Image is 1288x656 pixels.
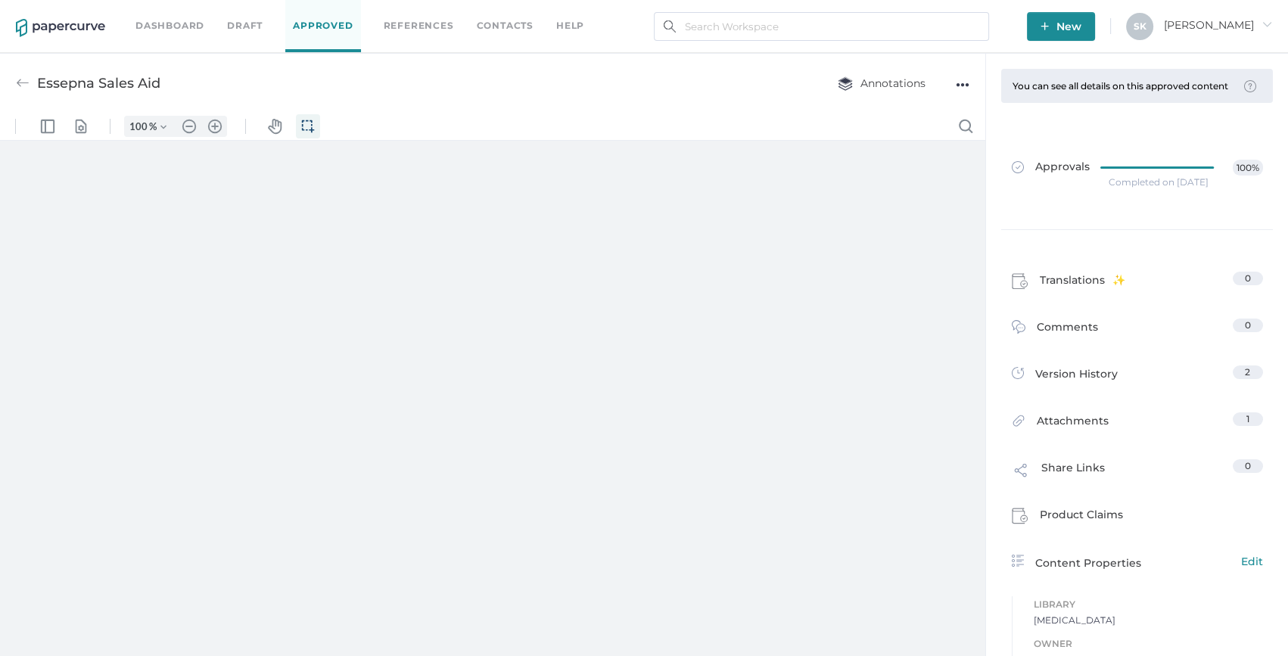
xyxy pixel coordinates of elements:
[1012,320,1025,337] img: comment-icon.4fbda5a2.svg
[1012,506,1263,529] a: Product Claims
[1012,412,1263,436] a: Attachments1
[1245,272,1251,284] span: 0
[227,17,263,34] a: Draft
[1041,459,1105,488] span: Share Links
[149,8,157,20] span: %
[838,76,926,90] span: Annotations
[1012,319,1263,342] a: Comments0
[956,74,969,95] div: ●●●
[654,12,989,41] input: Search Workspace
[1012,553,1263,571] div: Content Properties
[37,69,160,98] div: Essepna Sales Aid
[296,2,320,26] button: tool.select
[1037,412,1109,436] span: Attachments
[1034,636,1263,652] span: Owner
[1041,12,1081,41] span: New
[1245,460,1251,471] span: 0
[1012,461,1030,483] img: share-link-icon.af96a55c.svg
[954,2,978,26] button: component.searchPanel
[664,20,676,33] img: search.bf03fe8b.svg
[1040,506,1123,529] span: Product Claims
[1134,20,1146,32] span: S K
[203,3,227,24] button: action.zoomIn
[1241,553,1263,570] span: Edit
[1003,145,1272,203] a: Approvals100%
[1035,365,1118,387] span: Version History
[1164,18,1272,32] span: [PERSON_NAME]
[151,3,176,24] button: action.zoomControls
[16,19,105,37] img: papercurve-logo-colour.7244d18c.svg
[177,3,201,24] button: action.zoomOut
[1245,366,1250,378] span: 2
[1040,272,1125,294] span: Translations
[1034,613,1263,628] span: [MEDICAL_DATA]
[1012,553,1263,571] a: Content PropertiesEdit
[556,17,584,34] div: help
[1013,80,1237,92] div: You can see all details on this approved content
[1246,413,1249,424] span: 1
[1012,508,1028,524] img: claims-icon.71597b81.svg
[1041,22,1049,30] img: plus-white.e19ec114.svg
[838,76,853,91] img: annotation-layers.cc6d0e6b.svg
[1027,12,1095,41] button: New
[477,17,534,34] a: Contacts
[1012,459,1263,488] a: Share Links0
[1012,160,1090,176] span: Approvals
[1012,161,1024,173] img: approved-grey.341b8de9.svg
[263,2,287,26] button: tool.pan
[1037,319,1098,342] span: Comments
[1233,160,1262,176] span: 100%
[16,76,30,90] img: back-arrow-grey.72011ae3.svg
[823,69,941,98] button: Annotations
[1012,273,1028,290] img: claims-icon.71597b81.svg
[69,2,93,26] button: component.viewControlsOverlay
[36,2,60,26] button: component.leftPanel
[1012,555,1024,567] img: content-properties-icon.34d20aed.svg
[1034,596,1263,613] span: Library
[1012,414,1025,431] img: attachments-icon.0dd0e375.svg
[384,17,454,34] a: References
[1244,80,1256,92] img: tooltip-default.0a89c667.svg
[125,7,149,20] input: action.zoomSet
[1012,365,1263,387] a: Version History2
[1012,272,1263,294] a: Translations0
[135,17,204,34] a: Dashboard
[1262,19,1272,30] i: arrow_right
[1012,367,1024,382] img: versions-icon.ee5af6b0.svg
[1245,319,1251,331] span: 0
